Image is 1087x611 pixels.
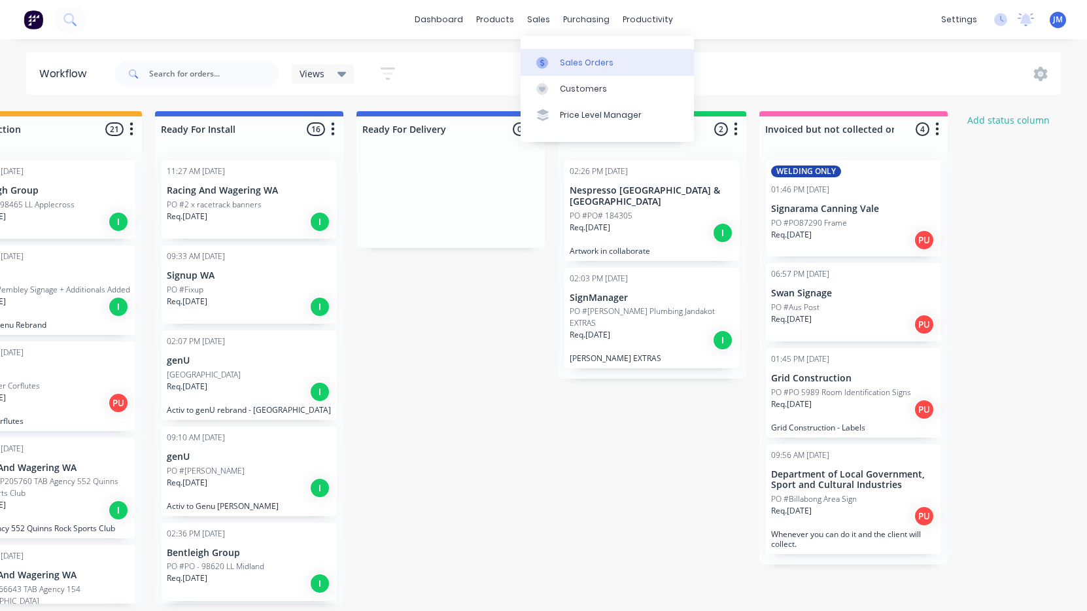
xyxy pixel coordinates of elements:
a: dashboard [408,10,470,29]
p: PO #PO - 98620 LL Midland [167,561,264,572]
div: purchasing [557,10,616,29]
p: Swan Signage [771,288,936,299]
div: 11:27 AM [DATE] [167,166,225,177]
div: 02:07 PM [DATE]genU[GEOGRAPHIC_DATA]Req.[DATE]IActiv to genU rebrand - [GEOGRAPHIC_DATA] [162,330,337,420]
p: Req. [DATE] [167,381,207,393]
div: 09:33 AM [DATE]Signup WAPO #FixupReq.[DATE]I [162,245,337,324]
div: 02:36 PM [DATE]Bentleigh GroupPO #PO - 98620 LL MidlandReq.[DATE]I [162,523,337,601]
div: I [309,478,330,498]
div: 09:33 AM [DATE] [167,251,225,262]
div: PU [914,230,935,251]
p: [PERSON_NAME] EXTRAS [570,353,734,363]
p: genU [167,451,332,463]
div: Sales Orders [560,57,613,69]
div: 11:27 AM [DATE]Racing And Wagering WAPO #2 x racetrack bannersReq.[DATE]I [162,160,337,239]
p: Racing And Wagering WA [167,185,332,196]
p: [GEOGRAPHIC_DATA] [167,369,241,381]
p: Req. [DATE] [167,477,207,489]
p: PO #PO# 184305 [570,210,632,222]
div: 02:07 PM [DATE] [167,336,225,347]
p: PO #[PERSON_NAME] Plumbing Jandakot EXTRAS [570,305,734,329]
div: 01:46 PM [DATE] [771,184,829,196]
button: Add status column [961,111,1057,129]
div: WELDING ONLY01:46 PM [DATE]Signarama Canning ValePO #PO87290 FrameReq.[DATE]PU [766,160,941,256]
p: Artwork in collaborate [570,246,734,256]
span: JM [1053,14,1063,26]
div: Customers [560,83,607,95]
div: sales [521,10,557,29]
span: Views [300,67,324,80]
p: PO #Fixup [167,284,203,296]
div: productivity [616,10,680,29]
p: Activ to Genu [PERSON_NAME] [167,501,332,511]
p: Req. [DATE] [771,505,812,517]
div: 02:26 PM [DATE] [570,166,628,177]
p: Signarama Canning Vale [771,203,936,215]
div: 01:45 PM [DATE] [771,353,829,365]
div: 09:10 AM [DATE]genUPO #[PERSON_NAME]Req.[DATE]IActiv to Genu [PERSON_NAME] [162,427,337,516]
p: Req. [DATE] [167,296,207,307]
p: Req. [DATE] [771,313,812,325]
p: Req. [DATE] [167,572,207,584]
div: PU [914,399,935,420]
div: I [108,500,129,521]
div: I [309,573,330,594]
p: Req. [DATE] [771,398,812,410]
div: I [108,211,129,232]
div: PU [914,314,935,335]
p: PO #Billabong Area Sign [771,493,857,505]
img: Factory [24,10,43,29]
p: Nespresso [GEOGRAPHIC_DATA] & [GEOGRAPHIC_DATA] [570,185,734,207]
p: PO #PO 5989 Room Identification Signs [771,387,911,398]
p: Req. [DATE] [771,229,812,241]
p: Grid Construction - Labels [771,423,936,432]
p: Department of Local Government, Sport and Cultural Industries [771,469,936,491]
a: Customers [521,76,694,102]
p: PO #PO87290 Frame [771,217,847,229]
p: Bentleigh Group [167,548,332,559]
div: 06:57 PM [DATE] [771,268,829,280]
div: 02:26 PM [DATE]Nespresso [GEOGRAPHIC_DATA] & [GEOGRAPHIC_DATA]PO #PO# 184305Req.[DATE]IArtwork in... [564,160,740,261]
a: Price Level Manager [521,102,694,128]
div: Workflow [39,66,93,82]
p: Grid Construction [771,373,936,384]
div: I [712,222,733,243]
p: genU [167,355,332,366]
p: PO #[PERSON_NAME] [167,465,245,477]
p: Req. [DATE] [167,211,207,222]
div: settings [935,10,984,29]
p: Signup WA [167,270,332,281]
div: WELDING ONLY [771,166,841,177]
div: 02:03 PM [DATE]SignManagerPO #[PERSON_NAME] Plumbing Jandakot EXTRASReq.[DATE]I[PERSON_NAME] EXTRAS [564,268,740,369]
a: Sales Orders [521,49,694,75]
div: PU [108,393,129,413]
p: Req. [DATE] [570,329,610,341]
div: products [470,10,521,29]
div: 02:03 PM [DATE] [570,273,628,285]
div: I [309,381,330,402]
div: 06:57 PM [DATE]Swan SignagePO #Aus PostReq.[DATE]PU [766,263,941,341]
div: 09:10 AM [DATE] [167,432,225,444]
p: PO #Aus Post [771,302,820,313]
div: 02:36 PM [DATE] [167,528,225,540]
p: PO #2 x racetrack banners [167,199,262,211]
p: Req. [DATE] [570,222,610,234]
div: 01:45 PM [DATE]Grid ConstructionPO #PO 5989 Room Identification SignsReq.[DATE]PUGrid Constructio... [766,348,941,438]
div: PU [914,506,935,527]
div: Price Level Manager [560,109,642,121]
div: I [309,296,330,317]
div: I [108,296,129,317]
p: Activ to genU rebrand - [GEOGRAPHIC_DATA] [167,405,332,415]
div: I [712,330,733,351]
p: SignManager [570,292,734,304]
div: 09:56 AM [DATE]Department of Local Government, Sport and Cultural IndustriesPO #Billabong Area Si... [766,444,941,555]
input: Search for orders... [149,61,279,87]
p: Whenever you can do it and the client will collect. [771,529,936,549]
div: I [309,211,330,232]
div: 09:56 AM [DATE] [771,449,829,461]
